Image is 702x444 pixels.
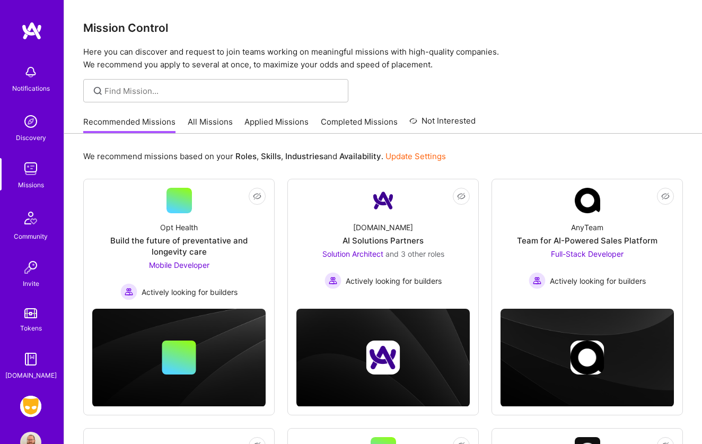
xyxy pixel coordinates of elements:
[14,231,48,242] div: Community
[661,192,670,201] i: icon EyeClosed
[120,283,137,300] img: Actively looking for builders
[92,235,266,257] div: Build the future of preventative and longevity care
[92,309,266,407] img: cover
[322,249,383,258] span: Solution Architect
[20,349,41,370] img: guide book
[261,151,281,161] b: Skills
[20,396,41,417] img: Grindr: Mobile + BE + Cloud
[339,151,381,161] b: Availability
[18,179,44,190] div: Missions
[149,260,209,269] span: Mobile Developer
[551,249,624,258] span: Full-Stack Developer
[571,222,603,233] div: AnyTeam
[235,151,257,161] b: Roles
[517,235,657,246] div: Team for AI-Powered Sales Platform
[346,275,442,286] span: Actively looking for builders
[20,62,41,83] img: bell
[575,188,600,213] img: Company Logo
[23,278,39,289] div: Invite
[83,116,175,134] a: Recommended Missions
[20,323,42,334] div: Tokens
[457,192,466,201] i: icon EyeClosed
[321,116,398,134] a: Completed Missions
[92,85,104,97] i: icon SearchGrey
[24,308,37,318] img: tokens
[571,341,604,375] img: Company logo
[385,249,444,258] span: and 3 other roles
[296,309,470,407] img: cover
[366,341,400,375] img: Company logo
[529,272,546,289] img: Actively looking for builders
[16,132,46,143] div: Discovery
[12,83,50,94] div: Notifications
[550,275,646,286] span: Actively looking for builders
[142,286,238,298] span: Actively looking for builders
[21,21,42,40] img: logo
[501,309,674,407] img: cover
[20,158,41,179] img: teamwork
[343,235,424,246] div: AI Solutions Partners
[18,205,43,231] img: Community
[17,396,44,417] a: Grindr: Mobile + BE + Cloud
[160,222,198,233] div: Opt Health
[244,116,309,134] a: Applied Missions
[353,222,413,233] div: [DOMAIN_NAME]
[20,111,41,132] img: discovery
[188,116,233,134] a: All Missions
[104,85,340,97] input: Find Mission...
[285,151,323,161] b: Industries
[501,188,674,293] a: Company LogoAnyTeamTeam for AI-Powered Sales PlatformFull-Stack Developer Actively looking for bu...
[324,272,341,289] img: Actively looking for builders
[385,151,446,161] a: Update Settings
[83,151,446,162] p: We recommend missions based on your , , and .
[371,188,396,213] img: Company Logo
[83,21,683,34] h3: Mission Control
[5,370,57,381] div: [DOMAIN_NAME]
[296,188,470,293] a: Company Logo[DOMAIN_NAME]AI Solutions PartnersSolution Architect and 3 other rolesActively lookin...
[83,46,683,71] p: Here you can discover and request to join teams working on meaningful missions with high-quality ...
[409,115,476,134] a: Not Interested
[92,188,266,300] a: Opt HealthBuild the future of preventative and longevity careMobile Developer Actively looking fo...
[253,192,261,201] i: icon EyeClosed
[20,257,41,278] img: Invite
